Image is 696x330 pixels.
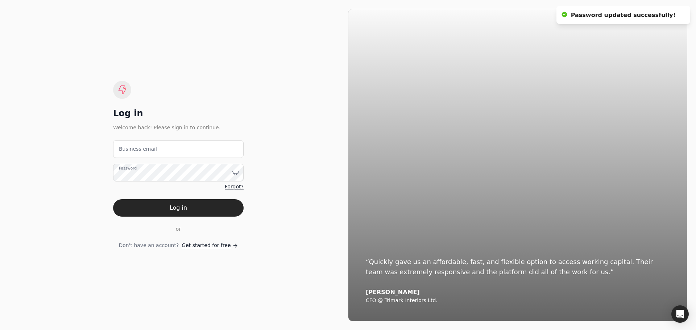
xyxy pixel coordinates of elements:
div: “Quickly gave us an affordable, fast, and flexible option to access working capital. Their team w... [366,257,670,277]
label: Business email [119,145,157,153]
label: Password [119,166,137,171]
div: Log in [113,108,244,119]
button: Log in [113,199,244,217]
span: Get started for free [182,242,231,249]
a: Forgot? [225,183,244,191]
div: Welcome back! Please sign in to continue. [113,124,244,131]
div: Password updated successfully! [571,11,676,20]
span: Don't have an account? [119,242,179,249]
a: Get started for free [182,242,238,249]
div: Open Intercom Messenger [671,305,689,323]
span: or [176,225,181,233]
div: [PERSON_NAME] [366,289,670,296]
div: CFO @ Trimark Interiors Ltd. [366,297,670,304]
